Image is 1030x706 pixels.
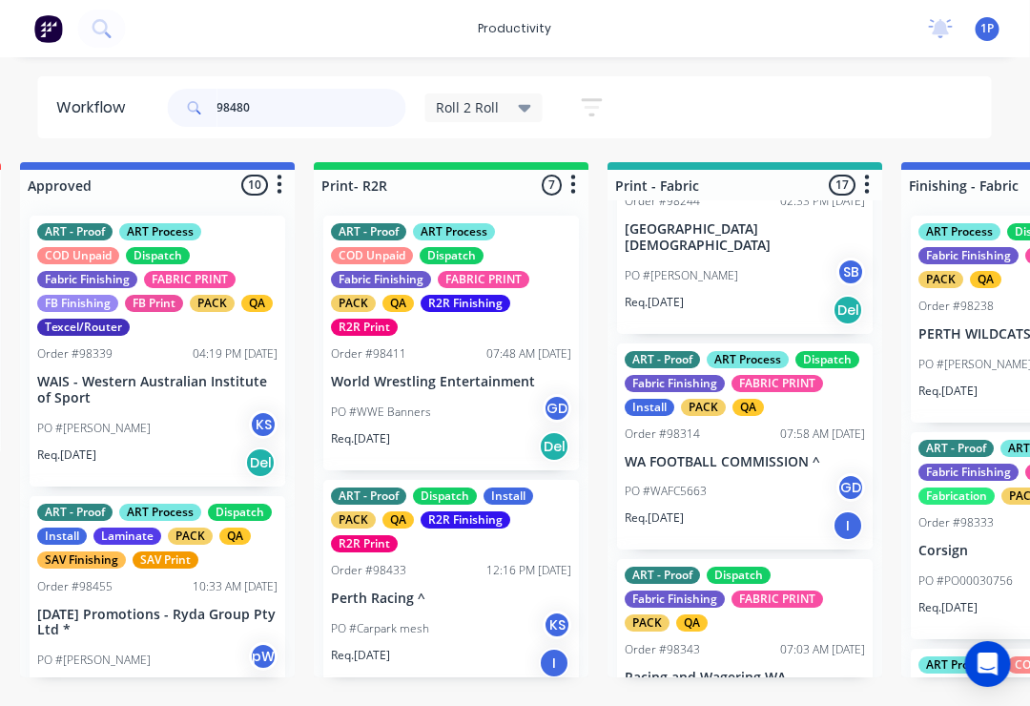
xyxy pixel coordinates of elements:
div: Workflow [57,96,135,119]
div: FABRIC PRINT [439,271,530,288]
div: PACK [169,528,214,545]
div: GD [837,473,866,502]
div: QA [971,271,1002,288]
p: PO #Carpark mesh [332,620,430,637]
div: FB Finishing [38,295,119,312]
p: PO #[PERSON_NAME] [626,267,739,284]
div: Order #9824402:33 PM [DATE][GEOGRAPHIC_DATA][DEMOGRAPHIC_DATA]PO #[PERSON_NAME]SBReq.[DATE]Del [618,87,874,334]
div: ART Process [120,504,202,521]
p: [GEOGRAPHIC_DATA][DEMOGRAPHIC_DATA] [626,221,866,254]
div: ART - Proof [919,440,995,457]
div: ART - Proof [38,504,113,521]
div: GD [544,394,572,423]
div: FB Print [126,295,184,312]
p: PO #[PERSON_NAME] [38,652,152,669]
div: Dispatch [414,488,478,505]
div: PACK [919,271,964,288]
div: COD Unpaid [332,247,414,264]
div: R2R Finishing [422,511,511,529]
div: Fabric Finishing [919,247,1020,264]
div: PACK [332,511,377,529]
div: Order #98343 [626,641,701,658]
div: QA [677,614,709,632]
div: Dispatch [796,351,860,368]
div: 07:03 AM [DATE] [781,641,866,658]
div: Fabrication [919,488,996,505]
div: Open Intercom Messenger [965,641,1011,687]
p: Racing and Wagering WA [626,670,866,686]
p: PO #WWE Banners [332,404,432,421]
div: KS [544,611,572,639]
div: PACK [682,399,727,416]
div: Order #98333 [919,514,995,531]
p: WA FOOTBALL COMMISSION ^ [626,454,866,470]
div: 04:19 PM [DATE] [194,345,278,363]
div: SAV Finishing [38,551,127,569]
div: KS [250,410,278,439]
div: I [834,510,864,541]
div: Order #98339 [38,345,113,363]
div: ART - Proof [38,223,113,240]
div: ART - Proof [626,351,701,368]
div: Fabric Finishing [626,375,726,392]
p: Req. [DATE] [332,430,391,447]
div: I [540,648,570,678]
p: PO #[PERSON_NAME] [38,420,152,437]
div: ART Process [120,223,202,240]
div: Install [626,399,675,416]
div: Fabric Finishing [919,464,1020,481]
div: QA [220,528,252,545]
div: Order #98411 [332,345,407,363]
div: SB [837,258,866,286]
div: Order #98455 [38,578,113,595]
div: Del [834,295,864,325]
img: Factory [34,14,63,43]
div: 02:33 PM [DATE] [781,193,866,210]
div: ART - ProofDispatchInstallPACKQAR2R FinishingR2R PrintOrder #9843312:16 PM [DATE]Perth Racing ^PO... [324,480,580,687]
div: ART - Proof [626,567,701,584]
div: 07:58 AM [DATE] [781,426,866,443]
div: Fabric Finishing [332,271,432,288]
p: Req. [DATE] [919,599,978,616]
div: Fabric Finishing [626,591,726,608]
p: WAIS - Western Australian Institute of Sport [38,374,278,406]
div: Order #98314 [626,426,701,443]
div: 12:16 PM [DATE] [487,562,572,579]
div: Dispatch [127,247,191,264]
div: Order #98433 [332,562,407,579]
div: pW [250,642,278,671]
div: QA [383,511,415,529]
div: PACK [332,295,377,312]
p: Req. [DATE] [626,294,685,311]
div: Install [38,528,88,545]
div: SAV Print [134,551,199,569]
div: Dispatch [421,247,484,264]
div: FABRIC PRINT [732,591,824,608]
p: World Wrestling Entertainment [332,374,572,390]
div: R2R Print [332,535,399,552]
div: ART Process [919,223,1001,240]
div: COD Unpaid [38,247,120,264]
div: FABRIC PRINT [145,271,237,288]
p: Req. [DATE] [38,446,97,464]
div: ART - ProofART ProcessDispatchFabric FinishingFABRIC PRINTInstallPACKQAOrder #9831407:58 AM [DATE... [618,343,874,550]
div: Del [246,447,277,478]
div: ART - ProofART ProcessCOD UnpaidDispatchFabric FinishingFABRIC PRINTFB FinishingFB PrintPACKQATex... [31,216,286,487]
span: 1P [981,20,995,37]
div: 07:48 AM [DATE] [487,345,572,363]
div: PACK [191,295,236,312]
div: Laminate [94,528,162,545]
div: ART Process [414,223,496,240]
p: Req. [DATE] [919,383,978,400]
div: QA [383,295,415,312]
div: Order #98238 [919,298,995,315]
div: PACK [626,614,670,632]
p: Req. [DATE] [332,647,391,664]
p: PO #WAFC5663 [626,483,708,500]
div: ART Process [708,351,790,368]
div: Install [484,488,534,505]
div: productivity [469,14,562,43]
div: QA [733,399,765,416]
div: Del [540,431,570,462]
div: Dispatch [708,567,772,584]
